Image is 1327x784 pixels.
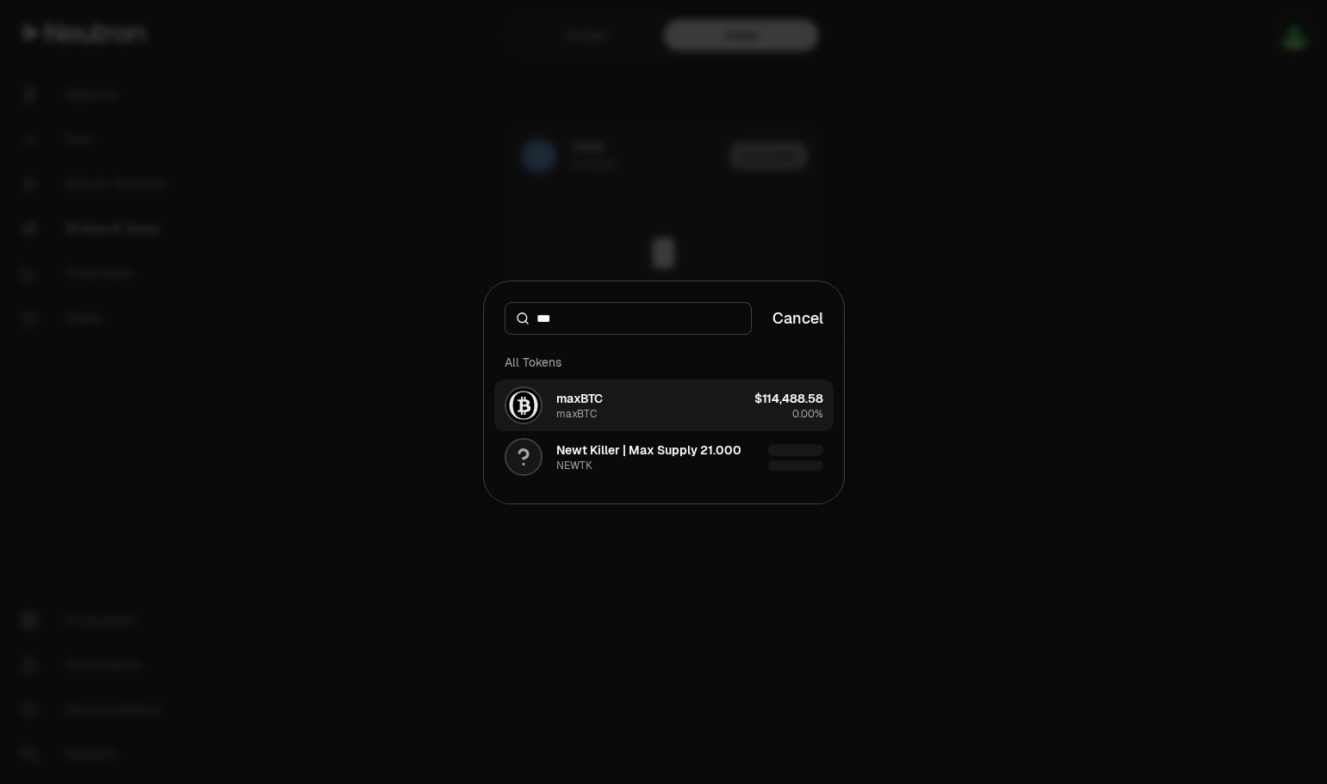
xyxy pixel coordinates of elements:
[772,306,823,330] button: Cancel
[556,459,592,472] div: NEWTK
[556,441,741,459] div: Newt Killer | Max Supply 21.000
[556,407,597,421] div: maxBTC
[494,345,834,380] div: All Tokens
[792,407,823,421] span: 0.00%
[506,388,541,423] img: maxBTC Logo
[494,431,834,483] button: Newt Killer | Max Supply 21.000NEWTK
[556,390,603,407] div: maxBTC
[494,380,834,431] button: maxBTC LogomaxBTCmaxBTC$114,488.580.00%
[754,390,823,407] div: $114,488.58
